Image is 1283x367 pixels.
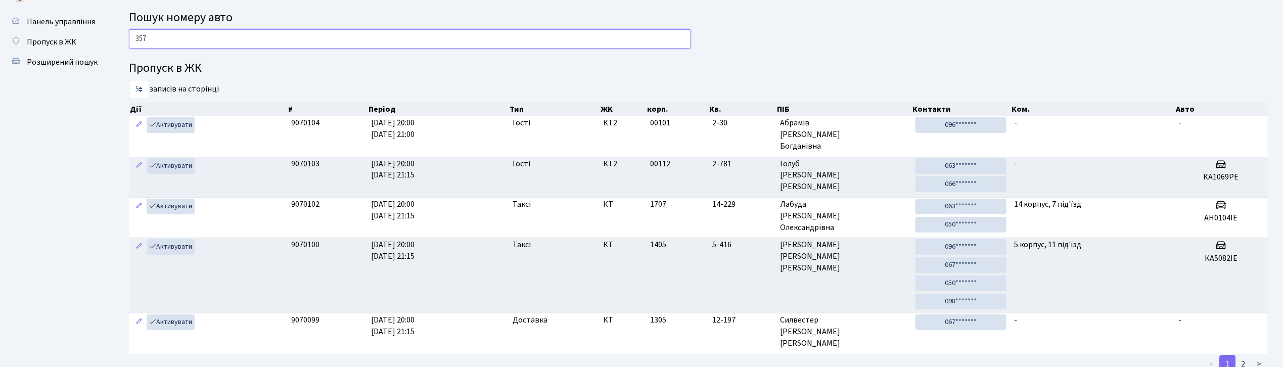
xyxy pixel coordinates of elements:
[147,158,195,174] a: Активувати
[147,314,195,330] a: Активувати
[513,314,547,326] span: Доставка
[129,29,691,49] input: Пошук
[513,117,530,129] span: Гості
[27,57,98,68] span: Розширений пошук
[133,158,145,174] a: Редагувати
[1179,213,1264,223] h5: AH0104IE
[27,16,95,27] span: Панель управління
[133,314,145,330] a: Редагувати
[129,80,149,99] select: записів на сторінці
[650,314,666,326] span: 1305
[603,239,641,251] span: КТ
[780,158,907,193] span: Голуб [PERSON_NAME] [PERSON_NAME]
[912,102,1011,116] th: Контакти
[1015,239,1082,250] span: 5 корпус, 11 під'їзд
[1175,102,1268,116] th: Авто
[780,199,907,234] span: Лабуда [PERSON_NAME] Олександрівна
[650,117,670,128] span: 00101
[780,314,907,349] span: Силвестер [PERSON_NAME] [PERSON_NAME]
[1179,172,1264,182] h5: КА1069РЕ
[147,117,195,133] a: Активувати
[372,314,415,337] span: [DATE] 20:00 [DATE] 21:15
[133,199,145,214] a: Редагувати
[509,102,599,116] th: Тип
[133,239,145,255] a: Редагувати
[291,158,319,169] span: 9070103
[1015,199,1082,210] span: 14 корпус, 7 під'їзд
[776,102,911,116] th: ПІБ
[712,199,772,210] span: 14-229
[368,102,509,116] th: Період
[603,314,641,326] span: КТ
[600,102,646,116] th: ЖК
[291,239,319,250] span: 9070100
[287,102,367,116] th: #
[129,61,1268,76] h4: Пропуск в ЖК
[1179,117,1182,128] span: -
[1011,102,1175,116] th: Ком.
[147,239,195,255] a: Активувати
[5,32,106,52] a: Пропуск в ЖК
[1179,254,1264,263] h5: КА5082ІЕ
[147,199,195,214] a: Активувати
[129,102,287,116] th: Дії
[712,239,772,251] span: 5-416
[708,102,776,116] th: Кв.
[5,12,106,32] a: Панель управління
[372,199,415,221] span: [DATE] 20:00 [DATE] 21:15
[603,117,641,129] span: КТ2
[650,199,666,210] span: 1707
[1015,117,1018,128] span: -
[372,239,415,262] span: [DATE] 20:00 [DATE] 21:15
[133,117,145,133] a: Редагувати
[513,158,530,170] span: Гості
[5,52,106,72] a: Розширений пошук
[712,158,772,170] span: 2-781
[650,158,670,169] span: 00112
[513,199,531,210] span: Таксі
[129,9,233,26] span: Пошук номеру авто
[780,239,907,274] span: [PERSON_NAME] [PERSON_NAME] [PERSON_NAME]
[291,314,319,326] span: 9070099
[372,117,415,140] span: [DATE] 20:00 [DATE] 21:00
[129,80,219,99] label: записів на сторінці
[712,314,772,326] span: 12-197
[27,36,76,48] span: Пропуск в ЖК
[712,117,772,129] span: 2-30
[291,117,319,128] span: 9070104
[603,199,641,210] span: КТ
[603,158,641,170] span: КТ2
[1179,314,1182,326] span: -
[1015,314,1018,326] span: -
[646,102,708,116] th: корп.
[650,239,666,250] span: 1405
[513,239,531,251] span: Таксі
[780,117,907,152] span: Абрамів [PERSON_NAME] Богданівна
[372,158,415,181] span: [DATE] 20:00 [DATE] 21:15
[1015,158,1018,169] span: -
[291,199,319,210] span: 9070102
